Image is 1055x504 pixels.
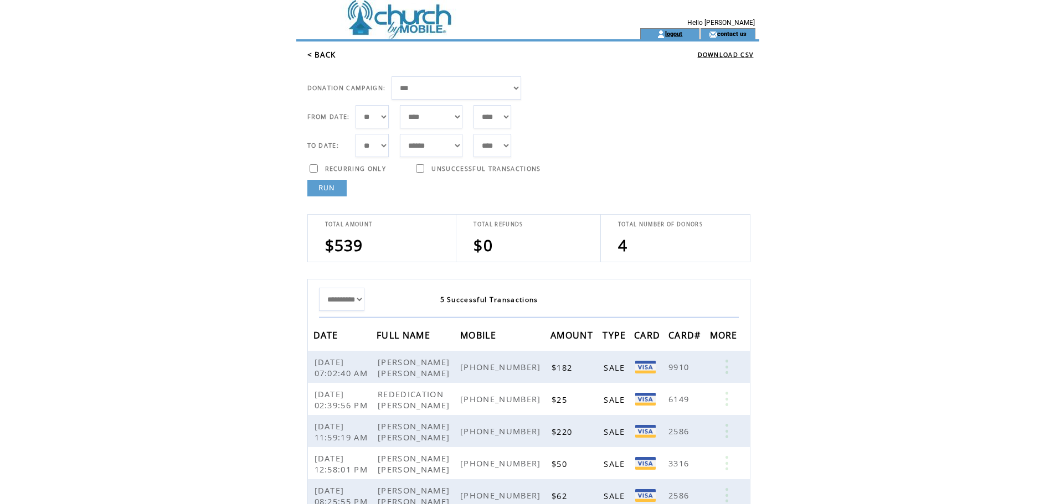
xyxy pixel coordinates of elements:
[604,394,627,405] span: SALE
[315,388,371,411] span: [DATE] 02:39:56 PM
[315,453,371,475] span: [DATE] 12:58:01 PM
[431,165,541,173] span: UNSUCCESSFUL TRANSACTIONS
[378,420,452,443] span: [PERSON_NAME] [PERSON_NAME]
[668,361,692,372] span: 9910
[668,393,692,404] span: 6149
[635,457,656,470] img: Visa
[550,331,596,338] a: AMOUNT
[698,51,754,59] a: DOWNLOAD CSV
[717,30,747,37] a: contact us
[603,331,629,338] a: TYPE
[460,326,499,347] span: MOBILE
[325,165,387,173] span: RECURRING ONLY
[635,361,656,373] img: Visa
[552,458,570,469] span: $50
[668,490,692,501] span: 2586
[307,113,350,121] span: FROM DATE:
[307,84,386,92] span: DONATION CAMPAIGN:
[618,221,703,228] span: TOTAL NUMBER OF DONORS
[474,235,493,256] span: $0
[668,425,692,437] span: 2586
[315,356,371,378] span: [DATE] 07:02:40 AM
[552,394,570,405] span: $25
[634,331,663,338] a: CARD
[378,453,452,475] span: [PERSON_NAME] [PERSON_NAME]
[307,142,339,149] span: TO DATE:
[307,50,336,60] a: < BACK
[709,30,717,39] img: contact_us_icon.gif
[378,356,452,378] span: [PERSON_NAME] [PERSON_NAME]
[325,235,363,256] span: $539
[657,30,665,39] img: account_icon.gif
[378,388,452,411] span: REDEDICATION [PERSON_NAME]
[377,326,433,347] span: FULL NAME
[687,19,755,27] span: Hello [PERSON_NAME]
[325,221,373,228] span: TOTAL AMOUNT
[313,331,341,338] a: DATE
[668,326,704,347] span: CARD#
[440,295,538,304] span: 5 Successful Transactions
[665,30,682,37] a: logout
[618,235,627,256] span: 4
[552,490,570,501] span: $62
[604,426,627,437] span: SALE
[550,326,596,347] span: AMOUNT
[307,180,347,196] a: RUN
[313,326,341,347] span: DATE
[377,331,433,338] a: FULL NAME
[635,489,656,502] img: Visa
[603,326,629,347] span: TYPE
[552,426,575,437] span: $220
[604,362,627,373] span: SALE
[604,490,627,501] span: SALE
[635,425,656,438] img: Visa
[710,326,740,347] span: MORE
[460,361,544,372] span: [PHONE_NUMBER]
[315,420,371,443] span: [DATE] 11:59:19 AM
[460,490,544,501] span: [PHONE_NUMBER]
[460,331,499,338] a: MOBILE
[460,425,544,437] span: [PHONE_NUMBER]
[474,221,523,228] span: TOTAL REFUNDS
[552,362,575,373] span: $182
[460,393,544,404] span: [PHONE_NUMBER]
[634,326,663,347] span: CARD
[668,458,692,469] span: 3316
[604,458,627,469] span: SALE
[635,393,656,406] img: Visa
[460,458,544,469] span: [PHONE_NUMBER]
[668,331,704,338] a: CARD#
